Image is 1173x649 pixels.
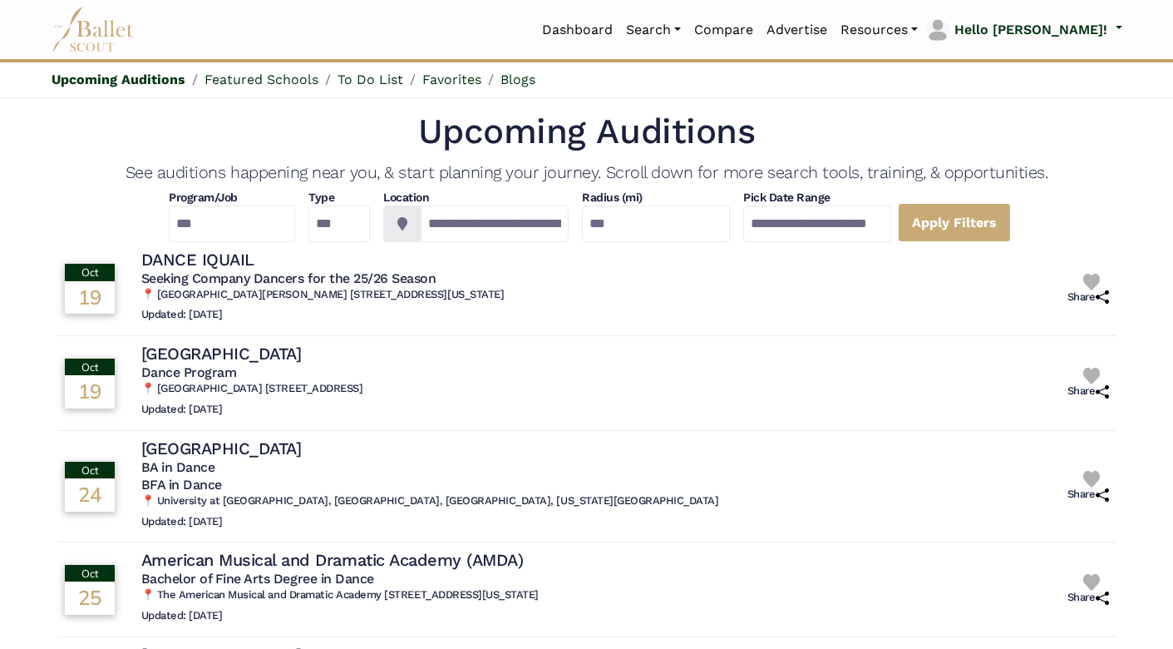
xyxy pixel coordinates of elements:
div: 19 [65,375,115,407]
a: Blogs [500,72,535,87]
a: Search [619,12,688,47]
a: Advertise [760,12,834,47]
a: To Do List [338,72,403,87]
h4: American Musical and Dramatic Academy (AMDA) [141,549,524,571]
h4: See auditions happening near you, & start planning your journey. Scroll down for more search tool... [58,161,1116,183]
p: Hello [PERSON_NAME]! [954,19,1107,41]
h6: 📍 The American Musical and Dramatic Academy [STREET_ADDRESS][US_STATE] [141,588,539,602]
h5: Dance Program [141,364,363,382]
h6: Updated: [DATE] [141,609,539,623]
a: Resources [834,12,924,47]
h6: Share [1067,290,1109,305]
h5: Seeking Company Dancers for the 25/26 Season [141,270,505,288]
a: profile picture Hello [PERSON_NAME]! [924,17,1121,43]
h6: Updated: [DATE] [141,515,719,529]
h1: Upcoming Auditions [58,109,1116,155]
a: Favorites [422,72,481,87]
h4: [GEOGRAPHIC_DATA] [141,438,302,459]
h6: Updated: [DATE] [141,403,363,417]
a: Apply Filters [898,203,1011,242]
h4: Program/Job [169,190,295,206]
input: Location [421,206,569,242]
h6: 📍 [GEOGRAPHIC_DATA] [STREET_ADDRESS] [141,382,363,396]
h4: Radius (mi) [582,190,643,206]
div: 24 [65,478,115,510]
h6: Share [1067,488,1109,502]
div: Oct [65,264,115,280]
h4: Pick Date Range [743,190,891,206]
h4: [GEOGRAPHIC_DATA] [141,343,302,364]
h4: Location [383,190,569,206]
h4: DANCE IQUAIL [141,249,254,270]
h6: 📍 University at [GEOGRAPHIC_DATA], [GEOGRAPHIC_DATA], [GEOGRAPHIC_DATA], [US_STATE][GEOGRAPHIC_DATA] [141,494,719,508]
h6: Share [1067,384,1109,399]
h6: Updated: [DATE] [141,308,505,322]
h5: Bachelor of Fine Arts Degree in Dance [141,571,539,588]
a: Compare [688,12,760,47]
div: Oct [65,359,115,375]
h4: Type [308,190,370,206]
div: 19 [65,281,115,313]
h6: Share [1067,591,1109,605]
a: Featured Schools [205,72,318,87]
h5: BFA in Dance [141,477,719,494]
h6: 📍 [GEOGRAPHIC_DATA][PERSON_NAME] [STREET_ADDRESS][US_STATE] [141,288,505,302]
a: Upcoming Auditions [52,72,185,87]
div: Oct [65,565,115,582]
div: Oct [65,462,115,478]
img: profile picture [926,18,949,42]
a: Dashboard [535,12,619,47]
div: 25 [65,582,115,613]
h5: BA in Dance [141,459,719,477]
